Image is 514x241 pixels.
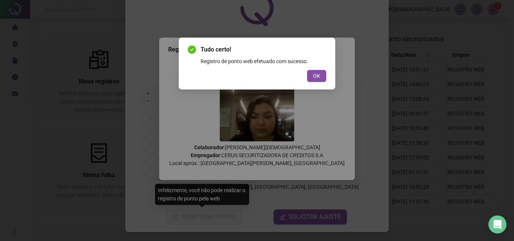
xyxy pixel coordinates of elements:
span: check-circle [188,45,196,54]
span: Tudo certo! [201,45,326,54]
div: Registro de ponto web efetuado com sucesso. [201,57,326,65]
button: OK [307,70,326,82]
div: Open Intercom Messenger [488,215,506,233]
span: OK [313,72,320,80]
